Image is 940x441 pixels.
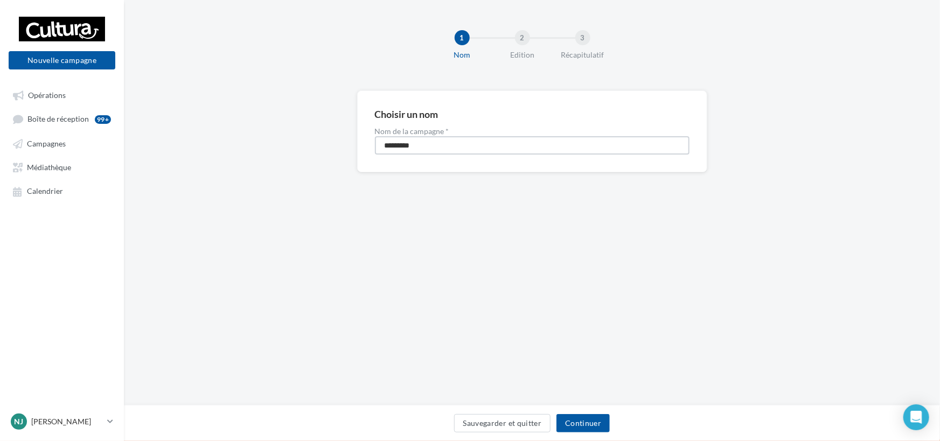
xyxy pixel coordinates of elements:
span: Boîte de réception [27,115,89,124]
div: 3 [575,30,590,45]
div: Choisir un nom [375,109,438,119]
div: 1 [455,30,470,45]
a: Campagnes [6,134,117,153]
span: Opérations [28,90,66,100]
span: Médiathèque [27,163,71,172]
button: Sauvegarder et quitter [454,414,551,432]
div: Edition [488,50,557,60]
a: Médiathèque [6,157,117,177]
div: 99+ [95,115,111,124]
div: 2 [515,30,530,45]
div: Open Intercom Messenger [903,404,929,430]
button: Nouvelle campagne [9,51,115,69]
p: [PERSON_NAME] [31,416,103,427]
div: Récapitulatif [548,50,617,60]
div: Nom [428,50,497,60]
span: Campagnes [27,139,66,148]
span: NJ [15,416,24,427]
label: Nom de la campagne * [375,128,690,135]
a: NJ [PERSON_NAME] [9,411,115,432]
span: Calendrier [27,187,63,196]
a: Boîte de réception99+ [6,109,117,129]
a: Opérations [6,85,117,104]
button: Continuer [556,414,610,432]
a: Calendrier [6,181,117,200]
